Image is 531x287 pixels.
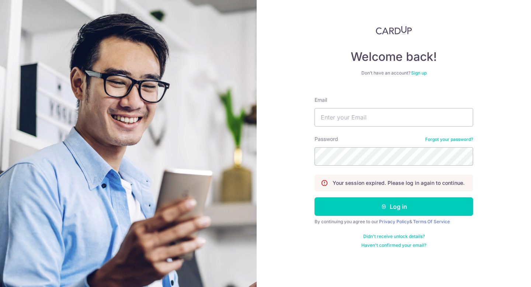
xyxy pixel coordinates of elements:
[425,136,473,142] a: Forgot your password?
[411,70,427,76] a: Sign up
[363,234,425,239] a: Didn't receive unlock details?
[413,219,450,224] a: Terms Of Service
[333,179,465,187] p: Your session expired. Please log in again to continue.
[315,108,473,127] input: Enter your Email
[315,70,473,76] div: Don’t have an account?
[315,49,473,64] h4: Welcome back!
[376,26,412,35] img: CardUp Logo
[315,96,327,104] label: Email
[361,242,426,248] a: Haven't confirmed your email?
[379,219,409,224] a: Privacy Policy
[315,219,473,225] div: By continuing you agree to our &
[315,197,473,216] button: Log in
[315,135,338,143] label: Password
